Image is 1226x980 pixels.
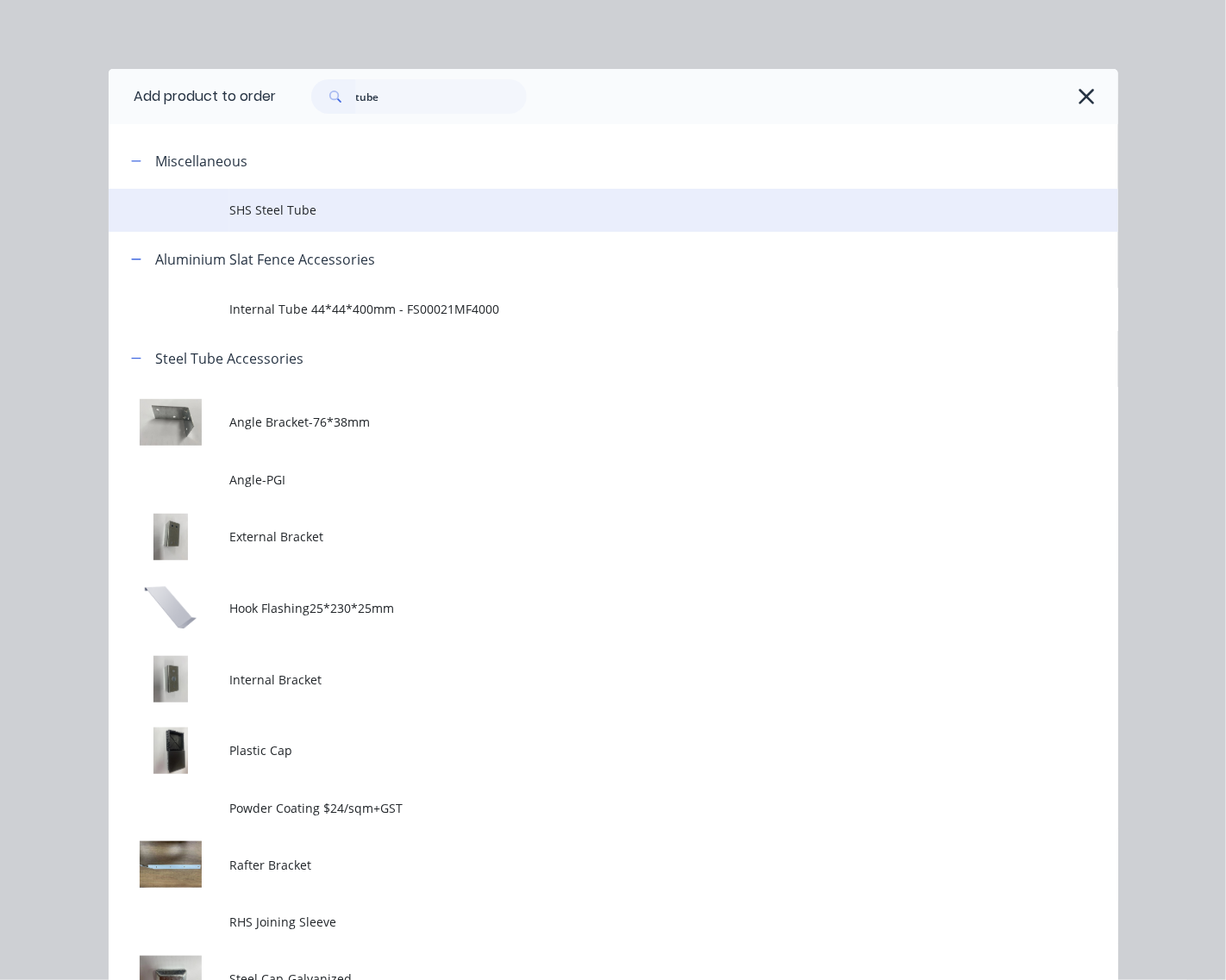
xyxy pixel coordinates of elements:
[229,671,940,689] span: Internal Bracket
[229,856,940,874] span: Rafter Bracket
[156,249,376,270] div: Aluminium Slat Fence Accessories
[156,348,304,369] div: Steel Tube Accessories
[229,413,940,431] span: Angle Bracket-76*38mm
[229,527,940,546] span: External Bracket
[229,300,940,318] span: Internal Tube 44*44*400mm - FS00021MF4000
[229,913,940,931] span: RHS Joining Sleeve
[356,79,527,114] input: Search...
[229,741,940,759] span: Plastic Cap
[229,599,940,617] span: Hook Flashing25*230*25mm
[229,799,940,817] span: Powder Coating $24/sqm+GST
[229,471,940,489] span: Angle-PGI
[229,201,940,219] span: SHS Steel Tube
[109,69,277,124] div: Add product to order
[156,151,248,172] div: Miscellaneous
